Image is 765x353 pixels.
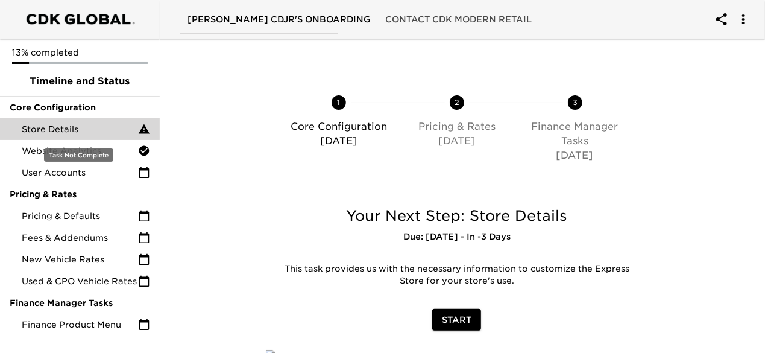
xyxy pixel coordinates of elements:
[187,12,371,27] span: [PERSON_NAME] CDJR's Onboarding
[385,12,532,27] span: Contact CDK Modern Retail
[10,188,150,200] span: Pricing & Rates
[521,119,629,148] p: Finance Manager Tasks
[22,167,138,179] span: User Accounts
[573,98,578,107] text: 3
[22,210,138,222] span: Pricing & Defaults
[729,5,758,34] button: account of current user
[22,123,138,135] span: Store Details
[455,98,459,107] text: 2
[22,232,138,244] span: Fees & Addendums
[22,319,138,331] span: Finance Product Menu
[285,119,394,134] p: Core Configuration
[22,145,138,157] span: Website Analytics
[12,46,148,59] p: 13% completed
[275,263,640,287] p: This task provides us with the necessary information to customize the Express Store for your stor...
[432,309,481,331] button: Start
[266,206,649,226] h5: Your Next Step: Store Details
[442,313,471,328] span: Start
[403,119,511,134] p: Pricing & Rates
[285,134,394,148] p: [DATE]
[403,134,511,148] p: [DATE]
[10,101,150,113] span: Core Configuration
[521,148,629,163] p: [DATE]
[22,275,138,287] span: Used & CPO Vehicle Rates
[707,5,736,34] button: account of current user
[266,231,649,244] h6: Due: [DATE] - In -3 Days
[338,98,341,107] text: 1
[22,253,138,266] span: New Vehicle Rates
[10,74,150,89] span: Timeline and Status
[10,297,150,309] span: Finance Manager Tasks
